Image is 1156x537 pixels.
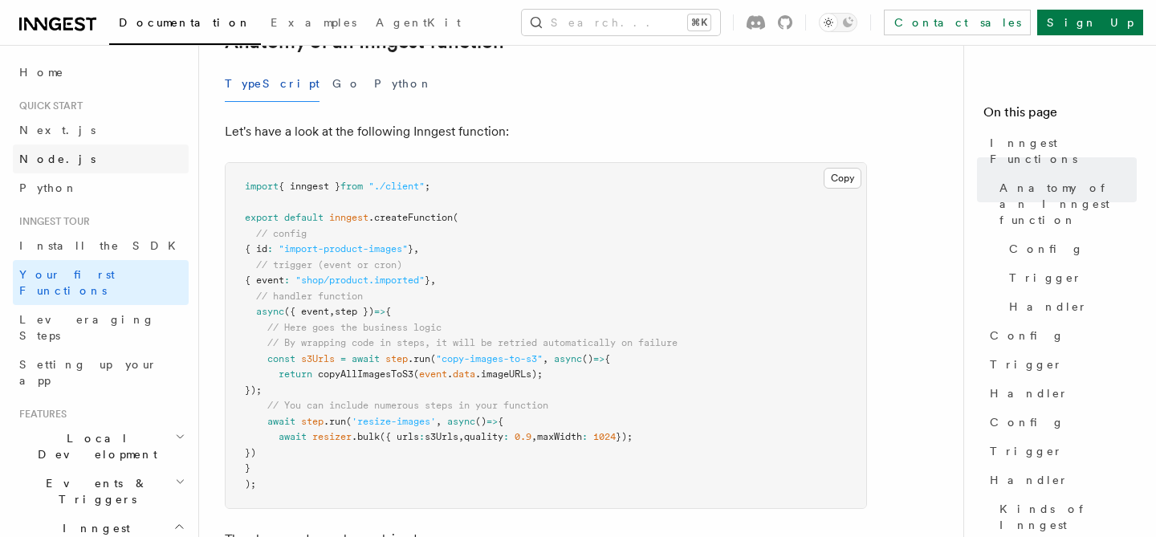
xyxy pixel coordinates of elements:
span: { [385,306,391,317]
span: } [425,275,430,286]
a: Next.js [13,116,189,144]
a: Anatomy of an Inngest function [993,173,1137,234]
span: Examples [271,16,356,29]
span: { event [245,275,284,286]
span: => [593,353,604,364]
span: Leveraging Steps [19,313,155,342]
span: ({ event [284,306,329,317]
span: Config [990,327,1064,344]
button: Toggle dark mode [819,13,857,32]
a: Setting up your app [13,350,189,395]
button: Local Development [13,424,189,469]
span: return [279,368,312,380]
span: ( [346,416,352,427]
button: Python [374,66,433,102]
span: => [486,416,498,427]
span: // trigger (event or cron) [256,259,402,271]
a: Config [983,408,1137,437]
span: Features [13,408,67,421]
span: Events & Triggers [13,475,175,507]
a: Handler [1003,292,1137,321]
span: event [419,368,447,380]
span: Handler [1009,299,1088,315]
span: Node.js [19,153,96,165]
span: step }) [335,306,374,317]
a: Trigger [983,437,1137,466]
span: .run [408,353,430,364]
span: Local Development [13,430,175,462]
span: Inngest Functions [990,135,1137,167]
span: data [453,368,475,380]
a: Install the SDK [13,231,189,260]
span: await [267,416,295,427]
a: Python [13,173,189,202]
a: Trigger [1003,263,1137,292]
span: Trigger [990,356,1063,372]
span: ( [430,353,436,364]
span: step [301,416,324,427]
span: // Here goes the business logic [267,322,442,333]
span: : [419,431,425,442]
span: ); [245,478,256,490]
span: // config [256,228,307,239]
span: s3Urls [301,353,335,364]
span: () [475,416,486,427]
span: Anatomy of an Inngest function [999,180,1137,228]
span: from [340,181,363,192]
span: ({ urls [380,431,419,442]
span: }) [245,447,256,458]
span: // You can include numerous steps in your function [267,400,548,411]
span: ( [413,368,419,380]
span: 'resize-images' [352,416,436,427]
span: ; [425,181,430,192]
button: Copy [824,168,861,189]
span: .bulk [352,431,380,442]
p: Let's have a look at the following Inngest function: [225,120,867,143]
span: Documentation [119,16,251,29]
span: // handler function [256,291,363,302]
button: TypeScript [225,66,320,102]
a: Config [983,321,1137,350]
span: , [458,431,464,442]
span: resizer [312,431,352,442]
span: Inngest tour [13,215,90,228]
span: Config [1009,241,1084,257]
span: : [267,243,273,254]
span: () [582,353,593,364]
span: Setting up your app [19,358,157,387]
span: "shop/product.imported" [295,275,425,286]
span: copyAllImagesToS3 [318,368,413,380]
span: { [604,353,610,364]
span: ( [453,212,458,223]
a: Inngest Functions [983,128,1137,173]
a: Examples [261,5,366,43]
span: { [498,416,503,427]
span: .imageURLs); [475,368,543,380]
span: AgentKit [376,16,461,29]
span: step [385,353,408,364]
h4: On this page [983,103,1137,128]
span: 1024 [593,431,616,442]
span: { id [245,243,267,254]
span: Quick start [13,100,83,112]
span: : [284,275,290,286]
span: s3Urls [425,431,458,442]
span: // By wrapping code in steps, it will be retried automatically on failure [267,337,678,348]
span: default [284,212,324,223]
button: Search...⌘K [522,10,720,35]
a: Handler [983,379,1137,408]
span: , [430,275,436,286]
span: Handler [990,472,1068,488]
span: .run [324,416,346,427]
span: Python [19,181,78,194]
span: "import-product-images" [279,243,408,254]
a: Documentation [109,5,261,45]
span: async [256,306,284,317]
button: Go [332,66,361,102]
span: { inngest } [279,181,340,192]
span: 0.9 [515,431,531,442]
span: await [352,353,380,364]
span: , [531,431,537,442]
a: Config [1003,234,1137,263]
a: Contact sales [884,10,1031,35]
